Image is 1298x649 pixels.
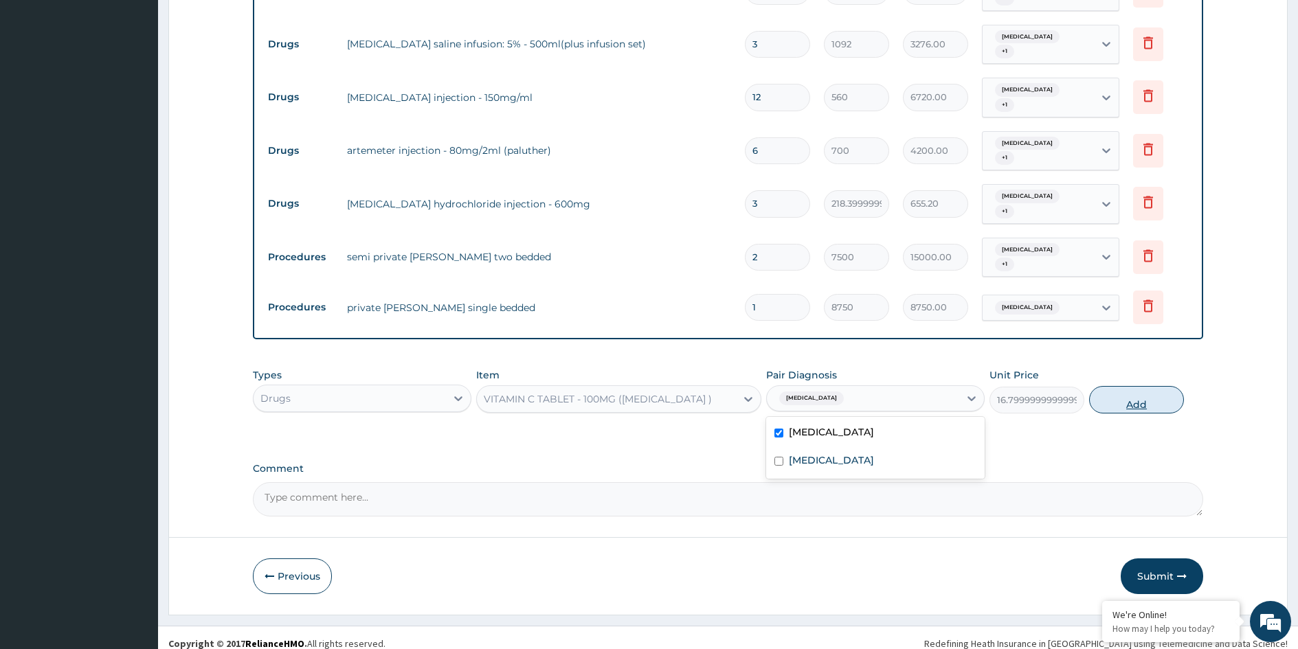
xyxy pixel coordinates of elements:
[995,243,1060,257] span: [MEDICAL_DATA]
[253,369,282,381] label: Types
[25,69,56,103] img: d_794563401_company_1708531726252_794563401
[1121,558,1203,594] button: Submit
[476,368,500,382] label: Item
[1112,623,1229,635] p: How may I help you today?
[1112,608,1229,621] div: We're Online!
[995,45,1014,58] span: + 1
[995,301,1060,315] span: [MEDICAL_DATA]
[261,138,340,163] td: Drugs
[253,558,332,594] button: Previous
[789,453,874,467] label: [MEDICAL_DATA]
[80,173,190,312] span: We're online!
[340,190,738,218] td: [MEDICAL_DATA] hydrochloride injection - 600mg
[260,391,291,405] div: Drugs
[995,83,1060,97] span: [MEDICAL_DATA]
[995,190,1060,203] span: [MEDICAL_DATA]
[995,30,1060,44] span: [MEDICAL_DATA]
[1089,386,1184,413] button: Add
[995,137,1060,150] span: [MEDICAL_DATA]
[340,137,738,164] td: artemeter injection - 80mg/2ml (paluther)
[989,368,1039,382] label: Unit Price
[789,425,874,439] label: [MEDICAL_DATA]
[7,375,262,423] textarea: Type your message and hit 'Enter'
[995,98,1014,112] span: + 1
[340,30,738,58] td: [MEDICAL_DATA] saline infusion: 5% - 500ml(plus infusion set)
[995,205,1014,218] span: + 1
[71,77,231,95] div: Chat with us now
[253,463,1203,475] label: Comment
[340,84,738,111] td: [MEDICAL_DATA] injection - 150mg/ml
[995,151,1014,165] span: + 1
[261,191,340,216] td: Drugs
[484,392,712,406] div: VITAMIN C TABLET - 100MG ([MEDICAL_DATA] )
[225,7,258,40] div: Minimize live chat window
[995,258,1014,271] span: + 1
[340,294,738,321] td: private [PERSON_NAME] single bedded
[779,391,844,405] span: [MEDICAL_DATA]
[261,244,340,270] td: Procedures
[766,368,837,382] label: Pair Diagnosis
[340,243,738,271] td: semi private [PERSON_NAME] two bedded
[261,295,340,320] td: Procedures
[261,32,340,57] td: Drugs
[261,84,340,110] td: Drugs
